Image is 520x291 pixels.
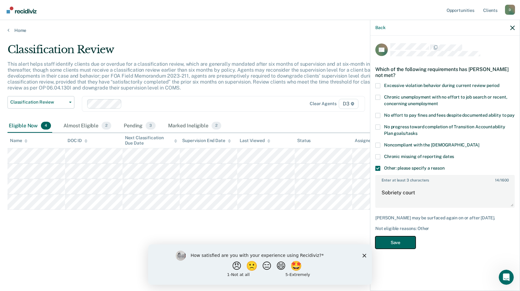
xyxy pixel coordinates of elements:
[376,184,514,207] textarea: Sobriety court
[122,119,157,133] div: Pending
[384,94,507,106] span: Chronic unemployment with no effort to job search or recent, concerning unemployment
[495,178,508,182] span: / 1600
[339,99,358,109] span: D3
[7,61,391,91] p: This alert helps staff identify clients due or overdue for a classification review, which are gen...
[375,61,515,83] div: Which of the following requirements has [PERSON_NAME] not met?
[384,166,445,171] span: Other: please specify a reason
[310,101,336,106] div: Clear agents
[148,244,372,285] iframe: Survey by Kim from Recidiviz
[384,124,505,136] span: No progress toward completion of Transition Accountability Plan goals/tasks
[505,5,515,15] button: Profile dropdown button
[384,142,479,147] span: Noncompliant with the [DEMOGRAPHIC_DATA]
[375,226,515,231] div: Not eligible reasons: Other
[375,236,416,249] button: Save
[7,119,52,133] div: Eligible Now
[355,138,384,143] div: Assigned to
[62,119,112,133] div: Almost Eligible
[7,7,37,13] img: Recidiviz
[41,122,51,130] span: 4
[167,119,222,133] div: Marked Ineligible
[376,176,514,182] label: Enter at least 3 characters
[212,122,221,130] span: 2
[297,138,311,143] div: Status
[495,178,499,182] span: 14
[384,83,499,88] span: Excessive violation behavior during current review period
[375,25,385,30] button: Back
[384,154,454,159] span: Chronic missing of reporting dates
[10,100,67,105] span: Classification Review
[10,138,27,143] div: Name
[7,43,397,61] div: Classification Review
[125,135,177,146] div: Next Classification Due Date
[182,138,231,143] div: Supervision End Date
[240,138,270,143] div: Last Viewed
[505,5,515,15] div: D
[67,138,87,143] div: DOC ID
[375,215,515,221] div: [PERSON_NAME] may be surfaced again on or after [DATE].
[384,113,515,118] span: No effort to pay fines and fees despite documented ability to pay
[499,270,514,285] iframe: Intercom live chat
[102,122,111,130] span: 2
[146,122,156,130] span: 3
[7,28,512,33] a: Home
